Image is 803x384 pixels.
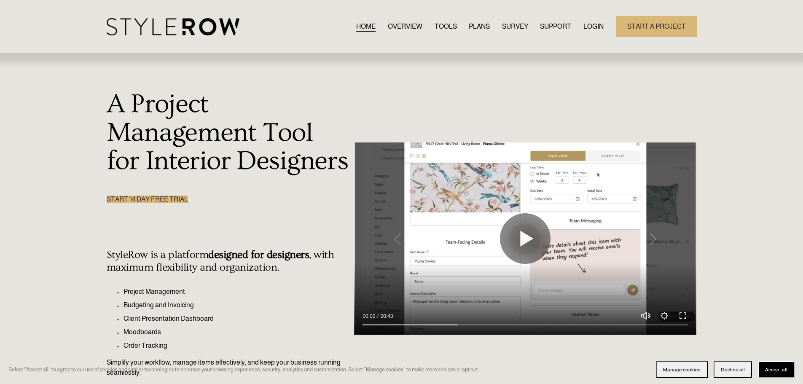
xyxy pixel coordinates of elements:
button: Decline all [714,361,752,378]
a: TOOLS [435,21,457,32]
a: START 14 DAY FREE TRIAL [107,196,188,203]
h1: A Project Management Tool for Interior Designers [107,90,350,176]
span: Manage cookies [663,367,701,373]
div: Current time [363,312,377,320]
a: HOME [356,21,376,32]
button: Manage cookies [656,361,708,378]
p: Client Presentation Dashboard [124,314,350,324]
div: Duration [377,312,395,320]
a: LOGIN [583,21,604,32]
p: Project Management [124,287,350,297]
h4: StyleRow is a platform , with maximum flexibility and organization. [107,249,350,274]
p: Order Tracking [124,341,350,351]
button: Play [500,213,551,264]
strong: designed for designers [208,249,309,261]
a: folder dropdown [540,21,571,32]
span: SUPPORT [540,21,571,32]
p: Moodboards [124,327,350,337]
span: Decline all [721,367,745,373]
a: START A PROJECT [616,16,696,37]
a: SURVEY [502,21,528,32]
img: StyleRow [107,18,239,35]
a: OVERVIEW [388,21,422,32]
span: Accept all [765,367,787,373]
input: Seek [363,322,688,328]
a: PLANS [469,21,490,32]
p: Budgeting and Invoicing [124,300,350,310]
p: Select “Accept all” to agree to our use of cookies and similar technologies to enhance your brows... [8,365,479,373]
button: Accept all [758,361,795,378]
